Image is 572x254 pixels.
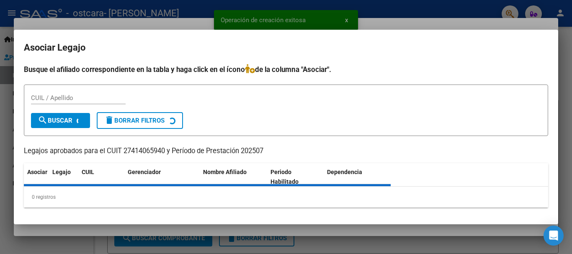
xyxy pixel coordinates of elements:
span: Gerenciador [128,169,161,175]
h4: Busque el afiliado correspondiente en la tabla y haga click en el ícono de la columna "Asociar". [24,64,548,75]
mat-icon: search [38,115,48,125]
button: Buscar [31,113,90,128]
mat-icon: delete [104,115,114,125]
button: Borrar Filtros [97,112,183,129]
span: Periodo Habilitado [271,169,299,185]
datatable-header-cell: Dependencia [324,163,391,191]
span: CUIL [82,169,94,175]
span: Buscar [38,117,72,124]
span: Legajo [52,169,71,175]
span: Asociar [27,169,47,175]
datatable-header-cell: Legajo [49,163,78,191]
datatable-header-cell: Gerenciador [124,163,200,191]
datatable-header-cell: CUIL [78,163,124,191]
div: 0 registros [24,187,548,208]
span: Dependencia [327,169,362,175]
p: Legajos aprobados para el CUIT 27414065940 y Período de Prestación 202507 [24,146,548,157]
span: Borrar Filtros [104,117,165,124]
span: Nombre Afiliado [203,169,247,175]
datatable-header-cell: Periodo Habilitado [267,163,324,191]
h2: Asociar Legajo [24,40,548,56]
datatable-header-cell: Nombre Afiliado [200,163,267,191]
div: Open Intercom Messenger [544,226,564,246]
datatable-header-cell: Asociar [24,163,49,191]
